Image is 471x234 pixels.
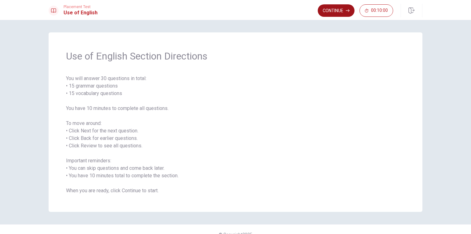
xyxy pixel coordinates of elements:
[64,9,98,17] h1: Use of English
[359,4,393,17] button: 00:10:00
[318,4,354,17] button: Continue
[64,5,98,9] span: Placement Test
[66,50,405,62] span: Use of English Section Directions
[371,8,388,13] span: 00:10:00
[66,75,405,194] span: You will answer 30 questions in total: • 15 grammar questions • 15 vocabulary questions You have ...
